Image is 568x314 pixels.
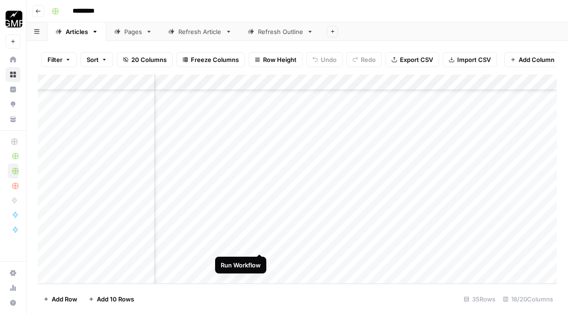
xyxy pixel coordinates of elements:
div: Articles [66,27,88,36]
a: Settings [6,266,20,280]
button: Workspace: Growth Marketing Pro [6,7,20,31]
a: Your Data [6,112,20,127]
span: Export CSV [400,55,433,64]
span: Import CSV [457,55,491,64]
button: 20 Columns [117,52,173,67]
span: Add Column [519,55,554,64]
span: Add Row [52,294,77,304]
div: Refresh Outline [258,27,303,36]
span: Row Height [263,55,297,64]
button: Row Height [249,52,303,67]
span: Undo [321,55,337,64]
button: Undo [306,52,343,67]
a: Home [6,52,20,67]
div: Run Workflow [221,260,261,270]
div: 18/20 Columns [499,292,557,307]
span: Filter [47,55,62,64]
span: 20 Columns [131,55,167,64]
div: Pages [124,27,142,36]
button: Import CSV [443,52,497,67]
span: Redo [361,55,376,64]
button: Export CSV [385,52,439,67]
span: Sort [87,55,99,64]
div: 35 Rows [460,292,499,307]
button: Add Row [38,292,83,307]
a: Usage [6,280,20,295]
button: Filter [41,52,77,67]
div: Refresh Article [178,27,222,36]
a: Refresh Outline [240,22,321,41]
button: Sort [81,52,113,67]
button: Add 10 Rows [83,292,140,307]
a: Opportunities [6,97,20,112]
span: Freeze Columns [191,55,239,64]
a: Browse [6,67,20,82]
a: Pages [106,22,160,41]
a: Refresh Article [160,22,240,41]
img: Growth Marketing Pro Logo [6,11,22,27]
button: Redo [346,52,382,67]
button: Help + Support [6,295,20,310]
a: Insights [6,82,20,97]
span: Add 10 Rows [97,294,134,304]
button: Freeze Columns [176,52,245,67]
button: Add Column [504,52,561,67]
a: Articles [47,22,106,41]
